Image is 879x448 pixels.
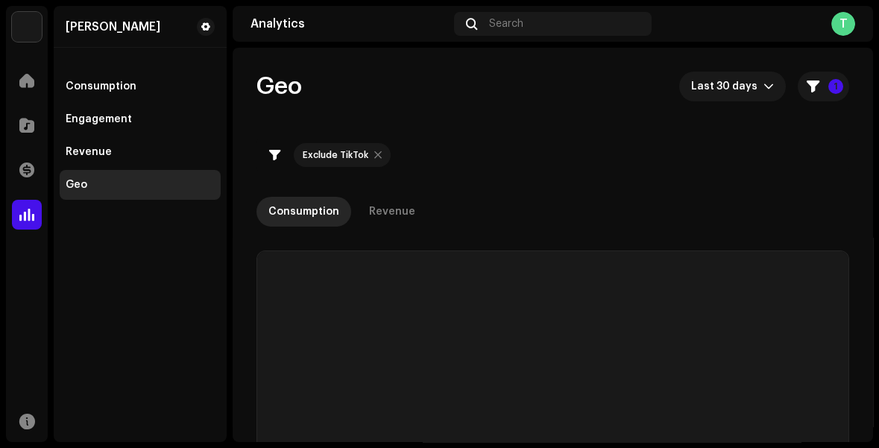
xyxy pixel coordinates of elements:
button: 1 [798,72,849,101]
div: Engagement [66,113,132,125]
div: Consumption [66,81,136,92]
div: Geo [66,179,87,191]
img: 190830b2-3b53-4b0d-992c-d3620458de1d [12,12,42,42]
re-m-nav-item: Revenue [60,137,221,167]
span: Search [489,18,523,30]
div: dropdown trigger [763,72,774,101]
div: T [831,12,855,36]
p-badge: 1 [828,79,843,94]
div: Revenue [369,197,415,227]
div: Tracey Cocks [66,21,160,33]
div: Exclude TikTok [303,149,368,161]
div: Revenue [66,146,112,158]
div: Analytics [251,18,448,30]
div: Consumption [268,197,339,227]
span: Geo [256,72,302,101]
re-m-nav-item: Consumption [60,72,221,101]
re-m-nav-item: Geo [60,170,221,200]
re-m-nav-item: Engagement [60,104,221,134]
span: Last 30 days [691,72,763,101]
